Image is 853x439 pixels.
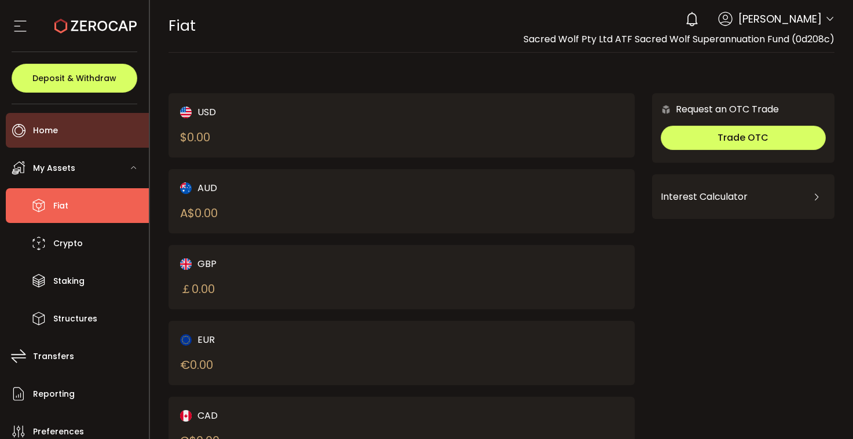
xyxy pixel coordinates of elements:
span: Fiat [169,16,196,36]
span: Structures [53,310,97,327]
div: A$ 0.00 [180,204,218,222]
span: Deposit & Withdraw [32,74,116,82]
img: gbp_portfolio.svg [180,258,192,270]
img: cad_portfolio.svg [180,410,192,422]
span: Fiat [53,197,68,214]
div: USD [180,105,379,119]
div: EUR [180,332,379,347]
img: eur_portfolio.svg [180,334,192,346]
span: Home [33,122,58,139]
div: $ 0.00 [180,129,210,146]
img: aud_portfolio.svg [180,182,192,194]
span: Transfers [33,348,74,365]
button: Deposit & Withdraw [12,64,137,93]
iframe: Chat Widget [795,383,853,439]
div: ￡ 0.00 [180,280,215,298]
span: Crypto [53,235,83,252]
span: My Assets [33,160,75,177]
div: GBP [180,257,379,271]
button: Trade OTC [661,126,826,150]
span: Trade OTC [717,131,768,144]
span: Staking [53,273,85,290]
img: usd_portfolio.svg [180,107,192,118]
span: Sacred Wolf Pty Ltd ATF Sacred Wolf Superannuation Fund (0d208c) [523,32,834,46]
span: Reporting [33,386,75,403]
div: CAD [180,408,379,423]
div: AUD [180,181,379,195]
img: 6nGpN7MZ9FLuBP83NiajKbTRY4UzlzQtBKtCrLLspmCkSvCZHBKvY3NxgQaT5JnOQREvtQ257bXeeSTueZfAPizblJ+Fe8JwA... [661,104,671,115]
div: € 0.00 [180,356,213,374]
span: [PERSON_NAME] [738,11,822,27]
div: Request an OTC Trade [652,102,779,116]
div: Interest Calculator [661,183,826,211]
